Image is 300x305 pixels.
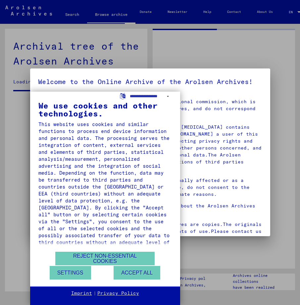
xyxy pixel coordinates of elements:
button: Reject non-essential cookies [55,252,155,265]
button: Settings [50,266,91,280]
button: Accept all [114,266,160,280]
div: This website uses cookies and similar functions to process end device information and personal da... [38,121,172,253]
a: Imprint [71,290,92,297]
a: Privacy Policy [97,290,139,297]
div: We use cookies and other technologies. [38,102,172,117]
